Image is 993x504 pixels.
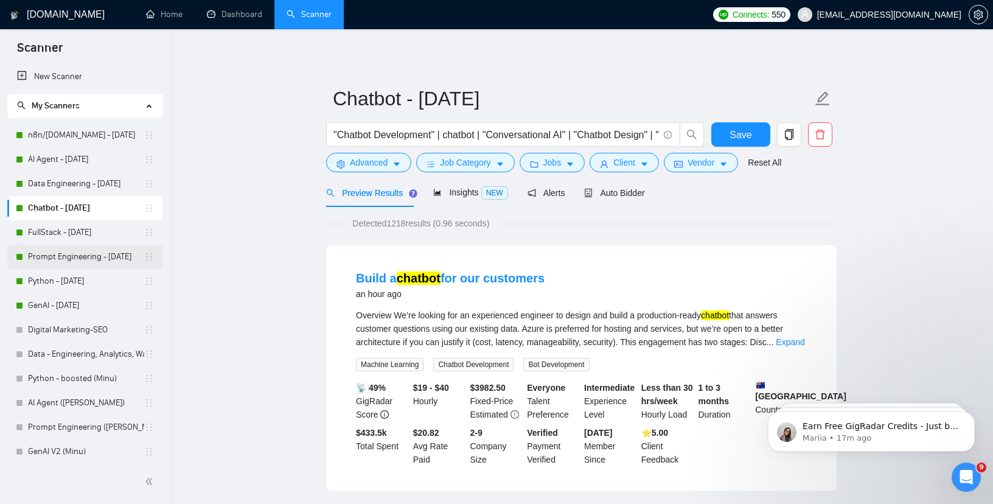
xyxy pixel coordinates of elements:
span: holder [144,422,154,432]
span: Advanced [350,156,388,169]
a: AI Agent ([PERSON_NAME]) [28,391,144,415]
span: caret-down [640,159,649,169]
span: Auto Bidder [584,188,644,198]
div: Total Spent [354,426,411,466]
b: $ 433.5k [356,428,387,438]
button: setting [969,5,988,24]
span: search [17,101,26,110]
a: GenAI V2 (Minu) [28,439,144,464]
span: ... [767,337,774,347]
span: user [600,159,608,169]
span: search [680,129,703,140]
li: n8n/make.com - June 2025 [7,123,162,147]
div: Hourly Load [639,381,696,421]
span: setting [336,159,345,169]
a: Prompt Engineering ([PERSON_NAME]) [28,415,144,439]
a: homeHome [146,9,183,19]
span: notification [528,189,536,197]
span: Connects: [733,8,769,21]
a: Digital Marketing-SEO [28,318,144,342]
span: Preview Results [326,188,414,198]
li: Python - boosted (Minu) [7,366,162,391]
span: idcard [674,159,683,169]
li: Python - June 2025 [7,269,162,293]
a: Build achatbotfor our customers [356,271,545,285]
span: area-chart [433,188,442,197]
span: holder [144,398,154,408]
button: settingAdvancedcaret-down [326,153,411,172]
button: search [680,122,704,147]
div: Avg Rate Paid [411,426,468,466]
b: 1 to 3 months [699,383,730,406]
b: Less than 30 hrs/week [641,383,693,406]
b: Everyone [527,383,565,393]
span: info-circle [380,410,389,419]
a: New Scanner [17,65,153,89]
div: Overview We’re looking for an experienced engineer to design and build a production-ready that an... [356,309,807,349]
button: userClientcaret-down [590,153,659,172]
div: Country [753,381,810,421]
span: NEW [481,186,508,200]
b: [DATE] [584,428,612,438]
img: logo [10,5,19,25]
a: Data Engineering - [DATE] [28,172,144,196]
span: caret-down [496,159,504,169]
span: holder [144,301,154,310]
li: Prompt Engineering (Aswathi) [7,415,162,439]
span: holder [144,325,154,335]
a: Reset All [748,156,781,169]
li: Data Engineering - June 2025 [7,172,162,196]
div: Client Feedback [639,426,696,466]
a: Python - [DATE] [28,269,144,293]
span: holder [144,349,154,359]
a: searchScanner [287,9,332,19]
li: Digital Marketing-SEO [7,318,162,342]
mark: chatbot [701,310,729,320]
li: AI Agent (Aswathi) [7,391,162,415]
input: Search Freelance Jobs... [333,127,658,142]
li: Prompt Engineering - June 2025 [7,245,162,269]
div: Payment Verified [524,426,582,466]
span: copy [778,129,801,140]
button: Save [711,122,770,147]
li: Data - Engineering, Analytics, Warehousing - Final (Minu) [7,342,162,366]
span: holder [144,179,154,189]
a: GenAI - [DATE] [28,293,144,318]
img: upwork-logo.png [719,10,728,19]
div: an hour ago [356,287,545,301]
span: Job Category [440,156,490,169]
b: Intermediate [584,383,635,393]
span: setting [969,10,988,19]
span: holder [144,374,154,383]
span: Jobs [543,156,562,169]
input: Scanner name... [333,83,812,114]
div: Company Size [468,426,525,466]
div: Fixed-Price [468,381,525,421]
span: Estimated [470,410,508,419]
span: holder [144,130,154,140]
button: idcardVendorcaret-down [664,153,738,172]
span: 9 [977,463,986,472]
span: caret-down [392,159,401,169]
mark: chatbot [397,271,441,285]
b: 📡 49% [356,383,386,393]
b: 2-9 [470,428,483,438]
span: holder [144,203,154,213]
button: copy [777,122,801,147]
a: Chatbot - [DATE] [28,196,144,220]
span: Save [730,127,751,142]
span: holder [144,155,154,164]
iframe: To enrich screen reader interactions, please activate Accessibility in Grammarly extension settings [750,386,993,471]
span: My Scanners [17,100,80,111]
button: folderJobscaret-down [520,153,585,172]
img: 🇦🇺 [756,381,765,390]
a: Prompt Engineering - [DATE] [28,245,144,269]
span: Client [613,156,635,169]
span: My Scanners [32,100,80,111]
li: New Scanner [7,65,162,89]
li: FullStack - June 2025 [7,220,162,245]
span: user [801,10,809,19]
